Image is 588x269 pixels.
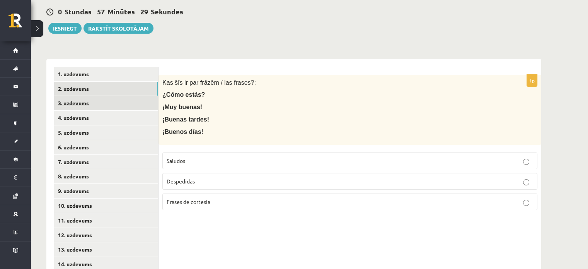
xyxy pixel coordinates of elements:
[97,7,105,16] span: 57
[65,7,92,16] span: Stundas
[140,7,148,16] span: 29
[167,178,195,185] span: Despedidas
[167,198,210,205] span: Frases de cortesía
[54,184,158,198] a: 9. uzdevums
[151,7,183,16] span: Sekundes
[523,179,529,185] input: Despedidas
[527,74,537,87] p: 1p
[167,157,185,164] span: Saludos
[54,96,158,110] a: 3. uzdevums
[523,200,529,206] input: Frases de cortesía
[58,7,62,16] span: 0
[54,199,158,213] a: 10. uzdevums
[54,228,158,242] a: 12. uzdevums
[54,155,158,169] a: 7. uzdevums
[523,159,529,165] input: Saludos
[84,23,153,34] a: Rakstīt skolotājam
[162,129,203,135] span: ¡Buenos días!
[107,7,135,16] span: Minūtes
[54,111,158,125] a: 4. uzdevums
[162,79,256,86] span: Kas šīs ir par frāzēm / las frases?:
[48,23,82,34] button: Iesniegt
[54,82,158,96] a: 2. uzdevums
[54,213,158,228] a: 11. uzdevums
[162,91,205,98] span: ¿Cómo estás?
[54,169,158,183] a: 8. uzdevums
[54,242,158,257] a: 13. uzdevums
[9,14,31,33] a: Rīgas 1. Tālmācības vidusskola
[54,125,158,140] a: 5. uzdevums
[162,104,202,110] span: ¡Muy buenas!
[54,140,158,154] a: 6. uzdevums
[162,116,209,123] span: ¡Buenas tardes!
[54,67,158,81] a: 1. uzdevums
